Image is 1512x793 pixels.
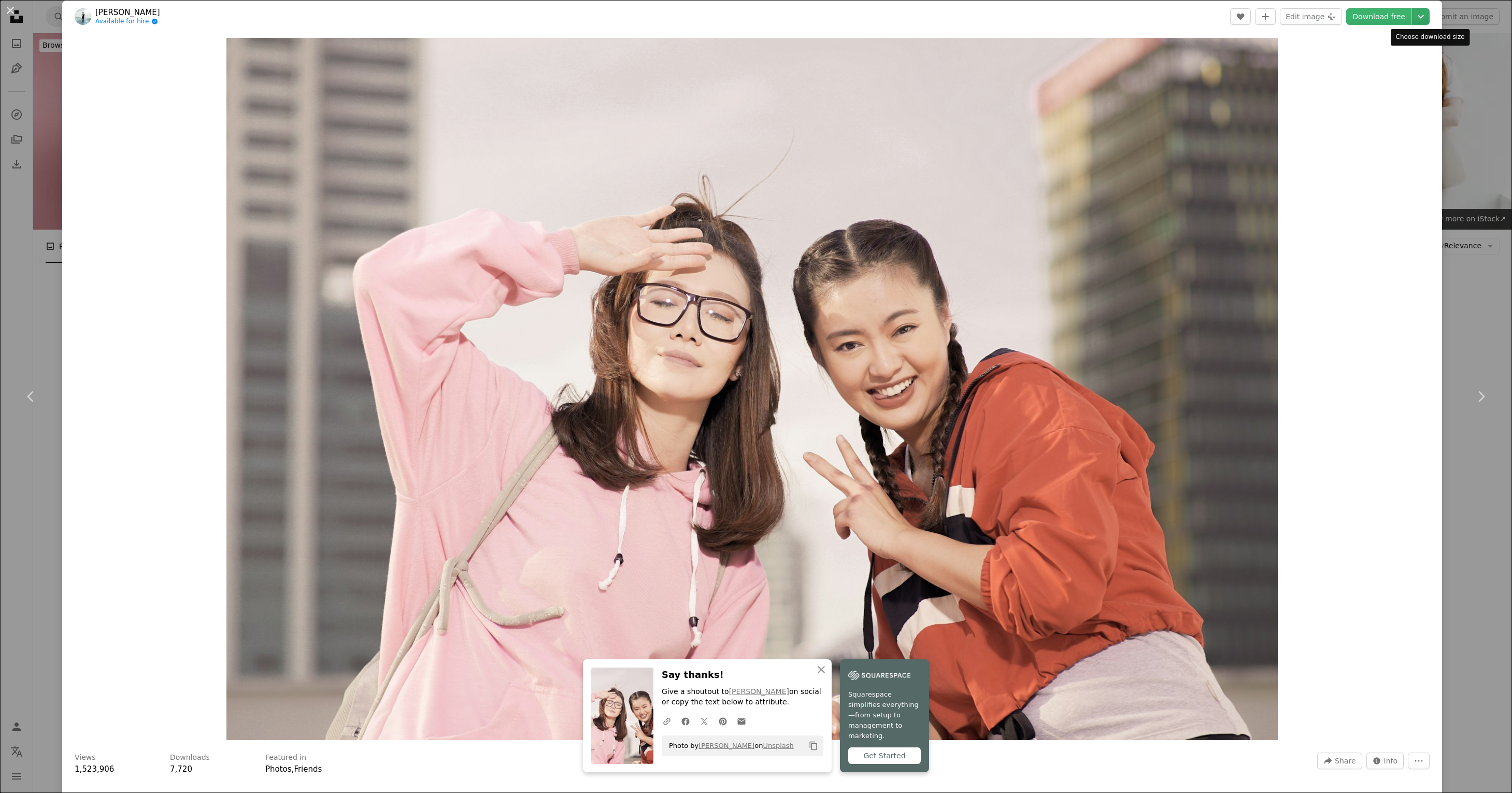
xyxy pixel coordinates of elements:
a: Unsplash [763,742,793,749]
a: Friends [294,764,322,774]
span: 1,523,906 [75,764,114,774]
a: Download free [1346,8,1411,25]
button: Zoom in on this image [226,38,1278,740]
a: Squarespace simplifies everything—from setup to management to marketing.Get Started [840,659,929,772]
button: Edit image [1280,8,1342,25]
img: Go to Yoel Peterson's profile [75,8,91,25]
button: More Actions [1408,753,1430,769]
button: Stats about this image [1366,753,1404,769]
p: Give a shoutout to on social or copy the text below to attribute. [662,687,823,707]
a: [PERSON_NAME] [729,687,789,696]
a: [PERSON_NAME] [95,7,160,18]
button: Add to Collection [1255,8,1276,25]
a: Share on Pinterest [714,711,732,731]
button: Share this image [1317,753,1362,769]
a: Photos [265,764,292,774]
span: Squarespace simplifies everything—from setup to management to marketing. [848,689,921,741]
button: Choose download size [1412,8,1430,25]
span: Info [1384,753,1398,769]
span: Photo by on [664,738,794,754]
a: Next [1450,347,1512,446]
button: Copy to clipboard [805,737,822,755]
img: two women taking selfie outdoor [226,38,1278,740]
div: Get Started [848,747,921,764]
h3: Featured in [265,753,306,763]
h3: Downloads [170,753,210,763]
img: file-1747939142011-51e5cc87e3c9 [848,668,910,683]
a: Available for hire [95,18,160,26]
h3: Say thanks! [662,668,823,683]
div: Choose download size [1391,29,1470,46]
span: Share [1335,753,1356,769]
a: Share on Facebook [676,711,695,731]
span: 7,720 [170,764,192,774]
a: Share over email [732,711,751,731]
button: Like [1230,8,1251,25]
a: Share on Twitter [695,711,714,731]
a: [PERSON_NAME] [698,742,754,749]
span: , [292,764,294,774]
h3: Views [75,753,96,763]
